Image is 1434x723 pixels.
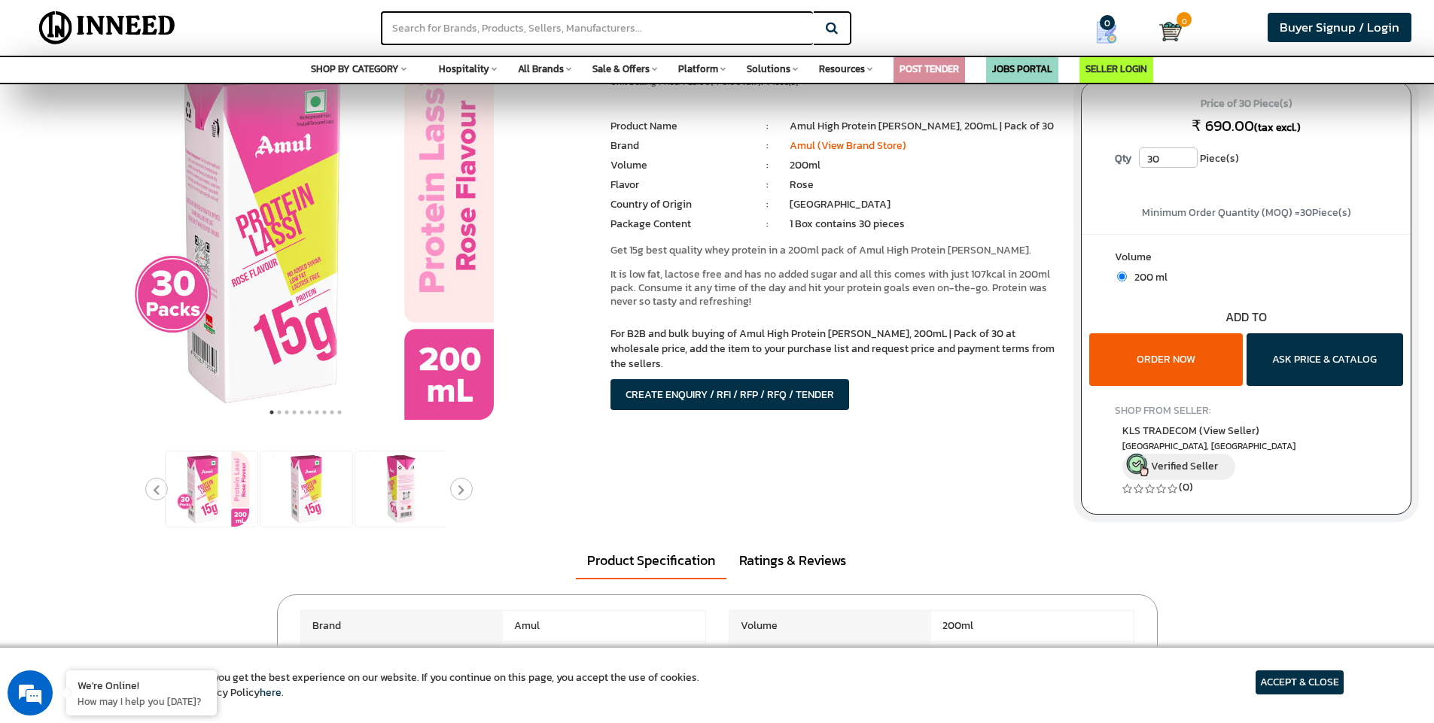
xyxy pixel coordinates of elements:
button: 10 [336,405,343,420]
span: Sale & Offers [592,62,650,76]
a: SELLER LOGIN [1085,62,1147,76]
a: here [260,685,282,700]
article: ACCEPT & CLOSE [1256,670,1344,694]
li: Flavor [610,178,744,193]
textarea: Type your message and hit 'Enter' [8,411,287,463]
li: Package Content [610,217,744,232]
a: KLS TRADECOM (View Seller) [GEOGRAPHIC_DATA], [GEOGRAPHIC_DATA] Verified Seller [1122,423,1370,480]
span: Solutions [747,62,790,76]
p: For B2B and bulk buying of Amul High Protein [PERSON_NAME], 200mL | Pack of 30 at wholesale price... [610,327,1058,372]
button: Next [450,478,473,500]
input: Search for Brands, Products, Sellers, Manufacturers... [381,11,813,45]
span: KLS TRADECOM [1122,423,1259,439]
span: 0 [1100,15,1115,30]
button: ORDER NOW [1089,333,1243,386]
span: Rose [931,642,1134,672]
button: 8 [321,405,328,420]
span: ₹ 0.00 [714,75,741,89]
span: Piece(s) [1200,147,1239,170]
button: ASK PRICE & CATALOG [1247,333,1403,386]
span: East Delhi [1122,440,1370,453]
span: Resources [819,62,865,76]
img: logo_Zg8I0qSkbAqR2WFHt3p6CTuqpyXMFPubPcD2OT02zFN43Cy9FUNNG3NEPhM_Q1qe_.png [26,90,63,99]
li: : [745,158,790,173]
img: Cart [1159,20,1182,43]
a: JOBS PORTAL [992,62,1052,76]
span: 0 [1177,12,1192,27]
li: : [745,197,790,212]
a: POST TENDER [900,62,959,76]
li: Rose [790,178,1058,193]
li: Country of Origin [610,197,744,212]
li: : [745,138,790,153]
button: 9 [328,405,336,420]
li: Amul High Protein [PERSON_NAME], 200mL | Pack of 30 [790,119,1058,134]
span: 200ml [931,611,1134,641]
a: Buyer Signup / Login [1268,13,1411,42]
span: 200 ml [1127,269,1168,285]
li: 200ml [790,158,1058,173]
span: Brand [301,611,504,641]
a: (0) [1179,479,1193,495]
span: Hospitality [439,62,489,76]
button: 1 [268,405,276,420]
li: 1 Box contains 30 pieces [790,217,1058,232]
a: Product Specification [576,543,726,579]
a: Amul (View Brand Store) [790,138,906,153]
img: Amul High Protein Rose Lassi, 200mL [364,451,439,527]
div: Minimize live chat window [247,8,283,44]
li: : [745,217,790,232]
li: Brand [610,138,744,153]
span: Package Content [301,642,504,672]
button: 2 [276,405,283,420]
span: Price of 30 Piece(s) [1096,92,1396,116]
li: [GEOGRAPHIC_DATA] [790,197,1058,212]
span: Flavor [729,642,932,672]
span: Platform [678,62,718,76]
span: Amul [503,611,705,641]
img: Show My Quotes [1095,21,1118,44]
button: 4 [291,405,298,420]
img: Amul High Protein Rose Lassi, 200mL [117,44,494,420]
span: 1 Box contains 30 pieces [503,642,705,672]
label: Qty [1107,147,1139,170]
span: We're online! [87,190,208,342]
p: How may I help you today? [78,694,206,708]
div: We're Online! [78,678,206,692]
button: CREATE ENQUIRY / RFI / RFP / RFQ / TENDER [610,379,849,410]
li: Product Name [610,119,744,134]
li: Volume [610,158,744,173]
img: salesiqlogo_leal7QplfZFryJ6FIlVepeu7OftD7mt8q6exU6-34PB8prfIgodN67KcxXM9Y7JQ_.png [104,395,114,404]
span: 30 [1300,205,1312,220]
em: Driven by SalesIQ [118,394,191,405]
button: 3 [283,405,291,420]
a: Cart 0 [1159,15,1174,48]
h4: SHOP FROM SELLER: [1115,405,1378,416]
span: Volume [729,611,932,641]
div: ADD TO [1082,308,1411,326]
button: 6 [306,405,313,420]
button: 7 [313,405,321,420]
a: Ratings & Reviews [728,543,857,578]
a: my Quotes 0 [1066,15,1159,50]
button: Previous [145,478,168,500]
img: Amul High Protein Rose Lassi, 200mL [269,451,344,527]
span: ₹ 690.00 [1192,114,1254,137]
article: We use cookies to ensure you get the best experience on our website. If you continue on this page... [90,670,699,700]
span: / Piece(s) [761,75,799,89]
span: ₹ 23.00 [680,75,711,89]
span: Minimum Order Quantity (MOQ) = Piece(s) [1142,205,1351,220]
span: All Brands [518,62,564,76]
div: Chat with us now [78,84,253,104]
span: SHOP BY CATEGORY [311,62,399,76]
p: Get 15g best quality whey protein in a 200ml pack of Amul High Protein [PERSON_NAME]. [610,244,1058,257]
span: Buyer Signup / Login [1280,18,1399,37]
span: Verified Seller [1151,458,1218,474]
p: It is low fat, lactose free and has no added sugar and all this comes with just 107kcal in 200ml ... [610,268,1058,308]
img: Inneed.Market [26,9,188,47]
li: : [745,178,790,193]
li: : [745,119,790,134]
button: 5 [298,405,306,420]
img: inneed-verified-seller-icon.png [1126,454,1149,476]
span: (tax excl.) [1254,120,1301,135]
